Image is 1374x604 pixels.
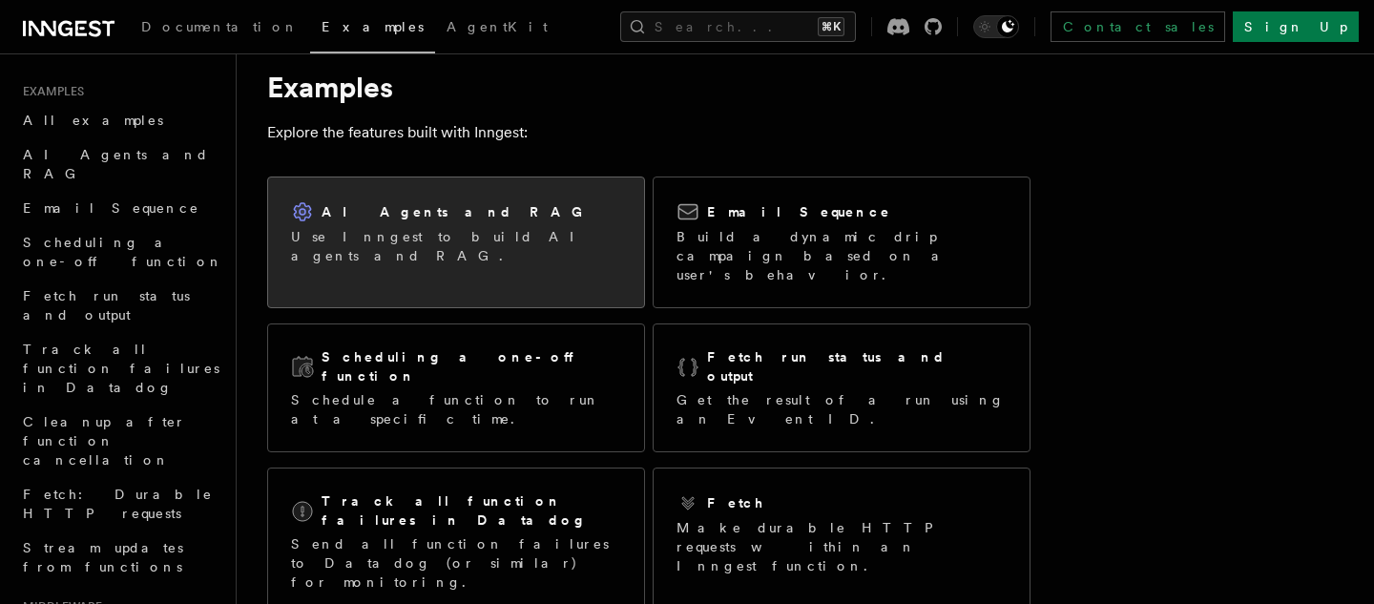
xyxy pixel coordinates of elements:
span: Stream updates from functions [23,540,183,574]
a: Scheduling a one-off function [15,225,224,279]
a: Email SequenceBuild a dynamic drip campaign based on a user's behavior. [653,177,1030,308]
a: Examples [310,6,435,53]
a: AgentKit [435,6,559,52]
span: All examples [23,113,163,128]
button: Search...⌘K [620,11,856,42]
p: Schedule a function to run at a specific time. [291,390,621,428]
span: Documentation [141,19,299,34]
span: Examples [15,84,84,99]
a: Fetch: Durable HTTP requests [15,477,224,531]
h2: Fetch run status and output [707,347,1007,385]
a: Stream updates from functions [15,531,224,584]
a: All examples [15,103,224,137]
a: Email Sequence [15,191,224,225]
a: Track all function failures in Datadog [15,332,224,405]
a: Cleanup after function cancellation [15,405,224,477]
h1: Examples [267,70,1030,104]
a: AI Agents and RAG [15,137,224,191]
span: Scheduling a one-off function [23,235,223,269]
p: Use Inngest to build AI agents and RAG. [291,227,621,265]
p: Send all function failures to Datadog (or similar) for monitoring. [291,534,621,592]
a: Fetch run status and outputGet the result of a run using an Event ID. [653,323,1030,452]
a: Contact sales [1051,11,1225,42]
button: Toggle dark mode [973,15,1019,38]
h2: Track all function failures in Datadog [322,491,621,530]
span: AgentKit [447,19,548,34]
p: Get the result of a run using an Event ID. [677,390,1007,428]
h2: Scheduling a one-off function [322,347,621,385]
p: Build a dynamic drip campaign based on a user's behavior. [677,227,1007,284]
h2: AI Agents and RAG [322,202,593,221]
h2: Email Sequence [707,202,891,221]
span: Fetch run status and output [23,288,190,323]
span: Email Sequence [23,200,199,216]
span: Examples [322,19,424,34]
a: Fetch run status and output [15,279,224,332]
a: Documentation [130,6,310,52]
p: Explore the features built with Inngest: [267,119,1030,146]
p: Make durable HTTP requests within an Inngest function. [677,518,1007,575]
kbd: ⌘K [818,17,844,36]
span: AI Agents and RAG [23,147,209,181]
h2: Fetch [707,493,765,512]
span: Track all function failures in Datadog [23,342,219,395]
span: Cleanup after function cancellation [23,414,186,468]
span: Fetch: Durable HTTP requests [23,487,213,521]
a: Sign Up [1233,11,1359,42]
a: Scheduling a one-off functionSchedule a function to run at a specific time. [267,323,645,452]
a: AI Agents and RAGUse Inngest to build AI agents and RAG. [267,177,645,308]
